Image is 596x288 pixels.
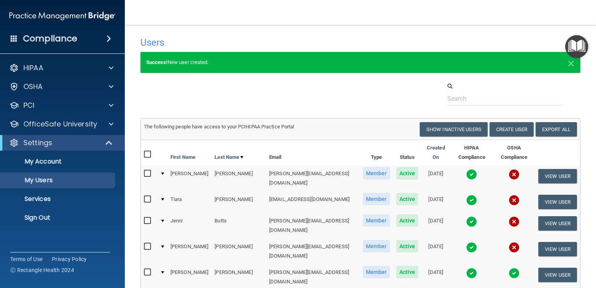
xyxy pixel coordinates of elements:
p: My Account [5,158,112,165]
span: Member [363,240,390,252]
span: Member [363,266,390,278]
td: [DATE] [421,191,450,213]
a: First Name [170,153,195,162]
th: HIPAA Compliance [450,140,493,165]
img: tick.e7d51cea.svg [466,195,477,206]
button: Show Inactive Users [420,122,488,137]
h4: Compliance [23,33,77,44]
th: Email [266,140,360,165]
input: Search [447,91,563,106]
button: View User [538,216,577,231]
button: View User [538,195,577,209]
td: [DATE] [421,238,450,264]
img: tick.e7d51cea.svg [466,268,477,279]
th: OSHA Compliance [493,140,535,165]
strong: Success! [146,59,168,65]
p: Sign Out [5,214,112,222]
a: OSHA [9,82,114,91]
span: Member [363,167,390,180]
td: [PERSON_NAME] [211,191,266,213]
td: [PERSON_NAME][EMAIL_ADDRESS][DOMAIN_NAME] [266,238,360,264]
span: Active [396,214,419,227]
p: OfficeSafe University [23,119,97,129]
td: [PERSON_NAME][EMAIL_ADDRESS][DOMAIN_NAME] [266,165,360,191]
a: Terms of Use [10,255,43,263]
img: PMB logo [9,8,115,24]
p: My Users [5,176,112,184]
p: HIPAA [23,63,43,73]
span: Member [363,214,390,227]
span: Active [396,193,419,205]
p: Settings [23,138,52,148]
button: View User [538,268,577,282]
a: PCI [9,101,114,110]
a: HIPAA [9,63,114,73]
img: cross.ca9f0e7f.svg [509,169,520,180]
td: [PERSON_NAME][EMAIL_ADDRESS][DOMAIN_NAME] [266,213,360,238]
td: Butts [211,213,266,238]
p: PCI [23,101,34,110]
button: Create User [490,122,534,137]
td: [DATE] [421,165,450,191]
h4: Users [140,37,392,48]
button: Open Resource Center [565,35,588,58]
span: Ⓒ Rectangle Health 2024 [10,266,74,274]
a: Export All [536,122,577,137]
span: Member [363,193,390,205]
div: New user created. [140,52,580,73]
td: [PERSON_NAME] [211,165,266,191]
td: Jenni [167,213,211,238]
a: Created On [424,143,447,162]
button: Close [568,58,575,67]
a: Settings [9,138,113,148]
th: Type [360,140,393,165]
td: [DATE] [421,213,450,238]
span: × [568,55,575,70]
td: Tiara [167,191,211,213]
p: OSHA [23,82,43,91]
span: The following people have access to your PCIHIPAA Practice Portal [144,124,294,130]
button: View User [538,169,577,183]
td: [PERSON_NAME] [211,238,266,264]
th: Status [393,140,422,165]
span: Active [396,266,419,278]
span: Active [396,167,419,180]
a: Last Name [215,153,243,162]
img: tick.e7d51cea.svg [466,216,477,227]
span: Active [396,240,419,252]
img: tick.e7d51cea.svg [509,268,520,279]
td: [PERSON_NAME] [167,165,211,191]
iframe: Drift Widget Chat Controller [461,234,587,265]
img: cross.ca9f0e7f.svg [509,216,520,227]
img: cross.ca9f0e7f.svg [509,195,520,206]
p: Services [5,195,112,203]
a: OfficeSafe University [9,119,114,129]
a: Privacy Policy [52,255,87,263]
img: tick.e7d51cea.svg [466,169,477,180]
td: [PERSON_NAME] [167,238,211,264]
td: [EMAIL_ADDRESS][DOMAIN_NAME] [266,191,360,213]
